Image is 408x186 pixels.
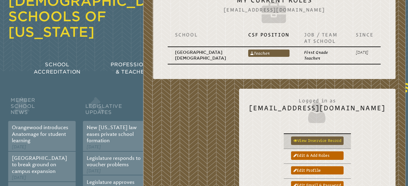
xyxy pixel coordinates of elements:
a: Orangewood introduces Anatomage for student learning [12,125,68,143]
span: [DATE] [87,144,101,150]
a: Legislature responds to voucher problems [87,155,141,168]
a: Edit profile [291,166,344,175]
span: School Accreditation [34,62,81,75]
p: [GEOGRAPHIC_DATA][DEMOGRAPHIC_DATA] [175,50,234,61]
p: [DATE] [356,50,373,56]
a: Edit & add roles [291,151,344,160]
a: Teacher [248,50,289,57]
a: [GEOGRAPHIC_DATA] to break ground on campus expansion [12,155,67,174]
span: Logged in as [249,95,386,104]
a: New [US_STATE] law eases private school formation [87,125,137,143]
span: [DATE] [12,144,26,150]
p: Since [356,32,373,38]
p: School [175,32,234,38]
span: [DATE] [87,168,101,174]
p: First Grade Teacher [304,50,341,61]
span: Professional Development & Teacher Certification [111,62,199,75]
h2: Member School News [8,96,76,121]
h2: Legislative Updates [83,96,150,121]
p: Job / Team at School [304,32,341,44]
span: [DATE] [12,175,26,180]
h2: [EMAIL_ADDRESS][DOMAIN_NAME] [249,95,386,125]
p: CSF Position [248,32,289,38]
a: View inservice record [291,136,344,145]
